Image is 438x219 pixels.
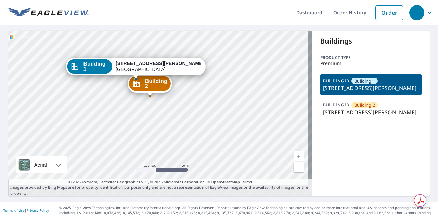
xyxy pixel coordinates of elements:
[320,54,422,61] p: Product type
[320,36,422,46] p: Buildings
[83,61,109,72] span: Building 1
[3,208,25,213] a: Terms of Use
[241,179,252,184] a: Terms
[294,162,304,172] a: Current Level 18, Zoom Out
[294,151,304,162] a: Current Level 18, Zoom In
[145,78,167,89] span: Building 2
[116,61,204,66] strong: [STREET_ADDRESS][PERSON_NAME]
[323,84,419,92] p: [STREET_ADDRESS][PERSON_NAME]
[323,102,349,108] p: BUILDING ID
[354,102,375,108] span: Building 2
[32,156,49,173] div: Aerial
[116,61,201,72] div: [GEOGRAPHIC_DATA]
[323,78,349,84] p: BUILDING ID
[375,5,403,20] a: Order
[8,179,312,196] p: Images provided by Bing Maps are for property identification purposes only and are not a represen...
[354,78,375,84] span: Building 1
[66,58,205,79] div: Dropped pin, building Building 1, Commercial property, 8400 Cortez Road West Bradenton, FL 34210
[8,8,89,18] img: EV Logo
[68,179,252,185] span: © 2025 TomTom, Earthstar Geographics SIO, © 2025 Microsoft Corporation, ©
[320,61,422,66] p: Premium
[211,179,240,184] a: OpenStreetMap
[59,205,435,216] p: © 2025 Eagle View Technologies, Inc. and Pictometry International Corp. All Rights Reserved. Repo...
[16,156,67,173] div: Aerial
[323,108,419,117] p: [STREET_ADDRESS][PERSON_NAME]
[128,75,172,96] div: Dropped pin, building Building 2, Commercial property, 8400 Cortez Road West Bradenton, FL 34210
[3,208,49,212] p: |
[27,208,49,213] a: Privacy Policy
